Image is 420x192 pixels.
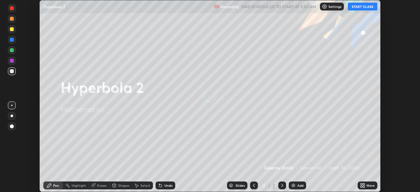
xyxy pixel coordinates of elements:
div: / [268,183,270,187]
div: Undo [164,184,173,187]
div: Eraser [97,184,107,187]
p: Settings [328,5,341,8]
p: Hyperbola 2 [43,4,65,9]
button: START CLASS [348,3,377,11]
div: Select [140,184,150,187]
p: Recording [220,4,239,9]
div: 2 [261,183,267,187]
div: Add [297,184,304,187]
div: More [367,184,375,187]
div: Slides [236,184,245,187]
div: Shapes [118,184,129,187]
h5: WAS SCHEDULED TO START AT 9:50 AM [241,4,316,10]
img: class-settings-icons [322,4,327,9]
div: 2 [272,182,276,188]
div: Highlight [72,184,86,187]
div: Pen [53,184,59,187]
img: add-slide-button [291,183,296,188]
img: recording.375f2c34.svg [214,4,219,9]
